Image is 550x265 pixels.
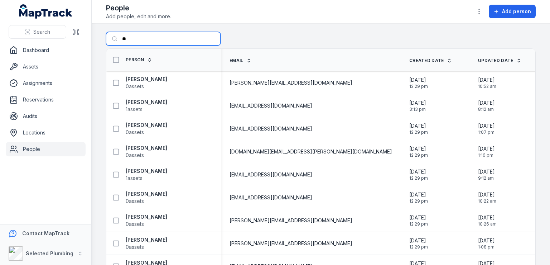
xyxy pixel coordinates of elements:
span: 10:52 am [478,84,496,89]
time: 8/11/2025, 1:16:06 PM [478,145,495,158]
a: People [6,142,86,156]
span: [DOMAIN_NAME][EMAIL_ADDRESS][PERSON_NAME][DOMAIN_NAME] [230,148,392,155]
span: 12:29 pm [409,198,428,204]
a: Updated Date [478,58,521,63]
a: Reservations [6,93,86,107]
span: 12:29 pm [409,152,428,158]
span: [PERSON_NAME][EMAIL_ADDRESS][DOMAIN_NAME] [230,240,352,247]
span: Email [230,58,243,63]
span: [DATE] [409,99,426,107]
span: [EMAIL_ADDRESS][DOMAIN_NAME] [230,125,312,132]
h2: People [106,3,171,13]
span: 12:29 pm [409,175,428,181]
span: [DATE] [478,168,495,175]
a: [PERSON_NAME]0assets [126,76,167,90]
button: Search [9,25,66,39]
a: Assets [6,60,86,74]
span: [DATE] [478,76,496,84]
span: 0 assets [126,198,144,205]
strong: [PERSON_NAME] [126,145,167,152]
span: [DATE] [409,145,428,152]
strong: [PERSON_NAME] [126,236,167,243]
span: Person [126,57,144,63]
a: Dashboard [6,43,86,57]
span: Add person [502,8,531,15]
a: Person [126,57,152,63]
span: 0 assets [126,221,144,228]
a: [PERSON_NAME]0assets [126,122,167,136]
span: [DATE] [409,237,428,244]
span: [DATE] [409,76,428,84]
span: [EMAIL_ADDRESS][DOMAIN_NAME] [230,171,312,178]
a: [PERSON_NAME]1assets [126,167,167,182]
a: [PERSON_NAME]1assets [126,99,167,113]
span: Created Date [409,58,444,63]
span: Updated Date [478,58,513,63]
span: [DATE] [478,145,495,152]
span: 0 assets [126,152,144,159]
time: 1/14/2025, 12:29:42 PM [409,214,428,227]
a: [PERSON_NAME]0assets [126,190,167,205]
span: [EMAIL_ADDRESS][DOMAIN_NAME] [230,102,312,109]
time: 1/14/2025, 12:29:42 PM [409,191,428,204]
a: [PERSON_NAME]0assets [126,236,167,251]
span: 0 assets [126,243,144,251]
span: 12:29 pm [409,129,428,135]
strong: [PERSON_NAME] [126,99,167,106]
strong: [PERSON_NAME] [126,167,167,175]
span: 1 assets [126,175,143,182]
span: 9:12 am [478,175,495,181]
span: 1:07 pm [478,129,495,135]
span: [DATE] [409,168,428,175]
span: [DATE] [409,214,428,221]
time: 9/1/2025, 10:52:58 AM [478,76,496,89]
span: [DATE] [478,214,497,221]
span: 8:12 am [478,107,495,112]
time: 9/2/2025, 9:12:37 AM [478,168,495,181]
strong: [PERSON_NAME] [126,76,167,83]
time: 1/14/2025, 12:29:42 PM [409,168,428,181]
time: 8/11/2025, 1:07:47 PM [478,122,495,135]
span: Add people, edit and more. [106,13,171,20]
span: 12:29 pm [409,221,428,227]
time: 9/2/2025, 10:22:34 AM [478,191,496,204]
span: [DATE] [409,191,428,198]
span: [DATE] [478,191,496,198]
span: 0 assets [126,83,144,90]
strong: Selected Plumbing [26,250,73,256]
span: Search [33,28,50,36]
a: Audits [6,109,86,123]
span: [EMAIL_ADDRESS][DOMAIN_NAME] [230,194,312,201]
time: 2/28/2025, 3:13:20 PM [409,99,426,112]
time: 1/14/2025, 12:29:42 PM [409,76,428,89]
a: Email [230,58,251,63]
span: [DATE] [478,99,495,107]
button: Add person [489,5,536,18]
span: 1:08 pm [478,244,495,250]
a: Assignments [6,76,86,90]
span: 1 assets [126,106,143,113]
span: 10:22 am [478,198,496,204]
time: 1/14/2025, 12:29:42 PM [409,122,428,135]
a: Created Date [409,58,452,63]
time: 8/18/2025, 1:08:36 PM [478,237,495,250]
a: [PERSON_NAME]0assets [126,145,167,159]
span: 12:29 pm [409,244,428,250]
span: [DATE] [478,122,495,129]
a: Locations [6,126,86,140]
span: 1:16 pm [478,152,495,158]
time: 1/14/2025, 12:29:42 PM [409,237,428,250]
span: 10:26 am [478,221,497,227]
strong: Contact MapTrack [22,230,69,236]
span: 12:29 pm [409,84,428,89]
strong: [PERSON_NAME] [126,122,167,129]
span: [DATE] [409,122,428,129]
span: [PERSON_NAME][EMAIL_ADDRESS][DOMAIN_NAME] [230,217,352,224]
strong: [PERSON_NAME] [126,190,167,198]
span: [DATE] [478,237,495,244]
time: 9/2/2025, 10:26:19 AM [478,214,497,227]
span: [PERSON_NAME][EMAIL_ADDRESS][DOMAIN_NAME] [230,79,352,86]
a: [PERSON_NAME]0assets [126,213,167,228]
time: 1/14/2025, 12:29:42 PM [409,145,428,158]
time: 9/2/2025, 8:12:41 AM [478,99,495,112]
